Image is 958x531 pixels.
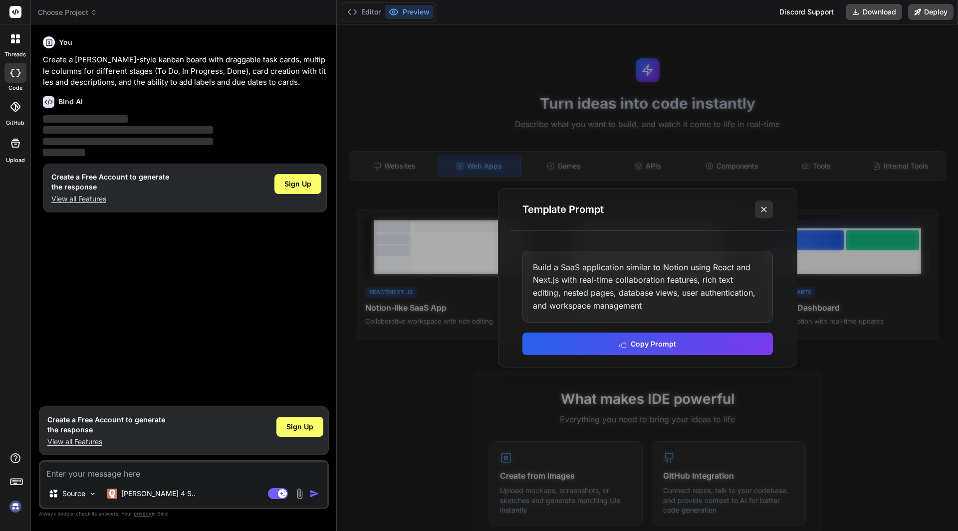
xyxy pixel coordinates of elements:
button: Copy Prompt [522,333,773,355]
h6: You [59,37,72,47]
span: Choose Project [38,7,97,17]
label: GitHub [6,119,24,127]
h1: Create a Free Account to generate the response [47,415,165,435]
span: Sign Up [284,179,311,189]
span: ‌ [43,126,213,134]
span: Sign Up [286,422,313,432]
p: [PERSON_NAME] 4 S.. [121,489,196,499]
img: Claude 4 Sonnet [107,489,117,499]
h6: Bind AI [58,97,83,107]
h3: Template Prompt [522,202,604,216]
label: threads [4,50,26,59]
img: signin [7,498,24,515]
label: Upload [6,156,25,165]
button: Preview [385,5,434,19]
p: Create a [PERSON_NAME]-style kanban board with draggable task cards, multiple columns for differe... [43,54,327,88]
h1: Create a Free Account to generate the response [51,172,169,192]
img: attachment [294,488,305,500]
p: View all Features [47,437,165,447]
div: Build a SaaS application similar to Notion using React and Next.js with real-time collaboration f... [522,251,773,323]
p: Always double-check its answers. Your in Bind [39,509,329,519]
button: Deploy [908,4,954,20]
p: Source [62,489,85,499]
div: Discord Support [773,4,840,20]
p: View all Features [51,194,169,204]
img: icon [309,489,319,499]
img: Pick Models [88,490,97,498]
span: ‌ [43,138,213,145]
label: code [8,84,22,92]
button: Download [846,4,902,20]
button: Editor [343,5,385,19]
span: ‌ [43,149,85,156]
span: privacy [134,511,152,517]
span: ‌ [43,115,128,123]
